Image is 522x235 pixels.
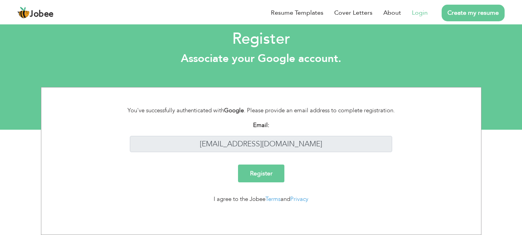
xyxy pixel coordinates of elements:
[334,8,372,17] a: Cover Letters
[30,10,54,19] span: Jobee
[290,195,308,203] a: Privacy
[442,5,505,21] a: Create my resume
[253,121,269,129] strong: Email:
[265,195,281,203] a: Terms
[17,7,30,19] img: jobee.io
[118,195,404,204] div: I agree to the Jobee and
[271,8,323,17] a: Resume Templates
[17,7,54,19] a: Jobee
[224,106,244,114] strong: Google
[6,29,516,49] h2: Register
[118,106,404,115] div: You've successfully authenticated with . Please provide an email address to complete registration.
[130,136,392,153] input: Enter your email address
[238,165,284,182] input: Register
[412,8,428,17] a: Login
[6,52,516,65] h3: Associate your Google account.
[383,8,401,17] a: About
